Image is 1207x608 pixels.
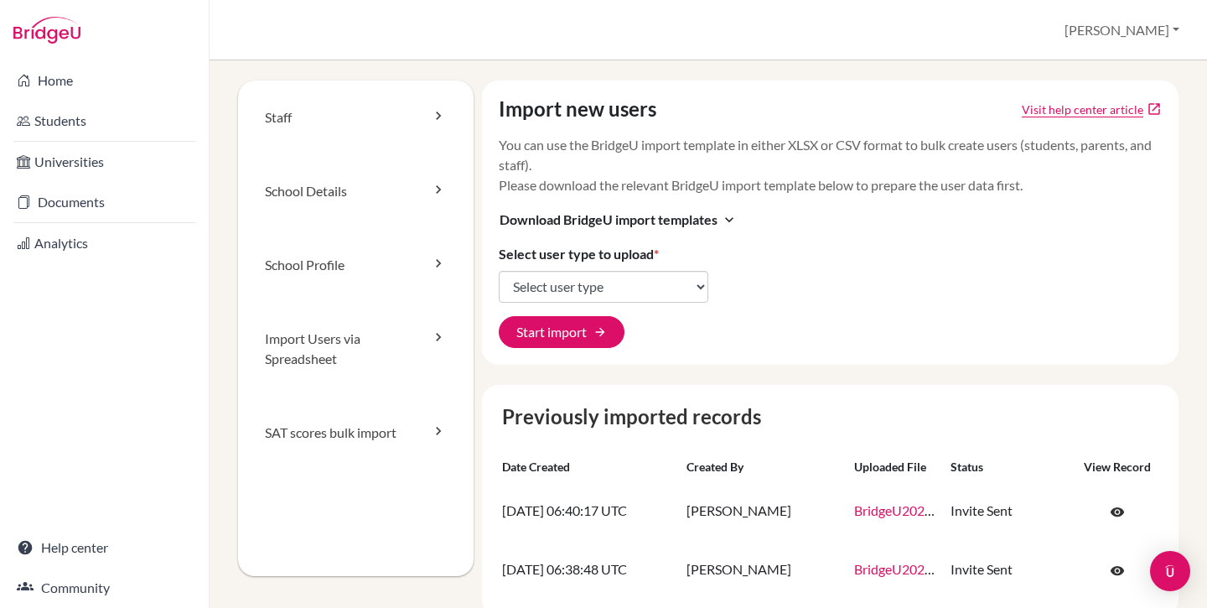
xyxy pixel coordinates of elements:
[3,531,205,564] a: Help center
[495,452,680,482] th: Date created
[499,244,659,264] label: Select user type to upload
[1150,551,1190,591] div: Open Intercom Messenger
[944,482,1070,541] td: Invite Sent
[721,211,738,228] i: expand_more
[499,316,624,348] button: Start import
[500,210,717,230] span: Download BridgeU import templates
[1147,101,1162,117] a: open_in_new
[1092,554,1142,586] a: Click to open the record on its current state
[854,561,1008,577] a: BridgeU2026_-_Sheet1.csv
[3,226,205,260] a: Analytics
[3,64,205,97] a: Home
[944,541,1070,600] td: Invite Sent
[3,104,205,138] a: Students
[238,228,474,302] a: School Profile
[3,145,205,179] a: Universities
[495,402,1166,432] caption: Previously imported records
[238,81,474,154] a: Staff
[499,97,656,122] h4: Import new users
[854,502,1008,518] a: BridgeU2027_-_Sheet1.csv
[3,185,205,219] a: Documents
[1070,452,1165,482] th: View record
[847,452,945,482] th: Uploaded file
[3,571,205,605] a: Community
[944,452,1070,482] th: Status
[499,135,1163,195] p: You can use the BridgeU import template in either XLSX or CSV format to bulk create users (studen...
[499,209,738,231] button: Download BridgeU import templatesexpand_more
[1110,505,1125,520] span: visibility
[495,541,680,600] td: [DATE] 06:38:48 UTC
[680,482,847,541] td: [PERSON_NAME]
[1022,101,1143,118] a: Click to open Tracking student registration article in a new tab
[238,302,474,396] a: Import Users via Spreadsheet
[1092,496,1142,527] a: Click to open the record on its current state
[593,325,607,339] span: arrow_forward
[680,541,847,600] td: [PERSON_NAME]
[680,452,847,482] th: Created by
[1110,564,1125,579] span: visibility
[13,17,80,44] img: Bridge-U
[1057,14,1187,46] button: [PERSON_NAME]
[495,482,680,541] td: [DATE] 06:40:17 UTC
[238,396,474,470] a: SAT scores bulk import
[238,154,474,228] a: School Details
